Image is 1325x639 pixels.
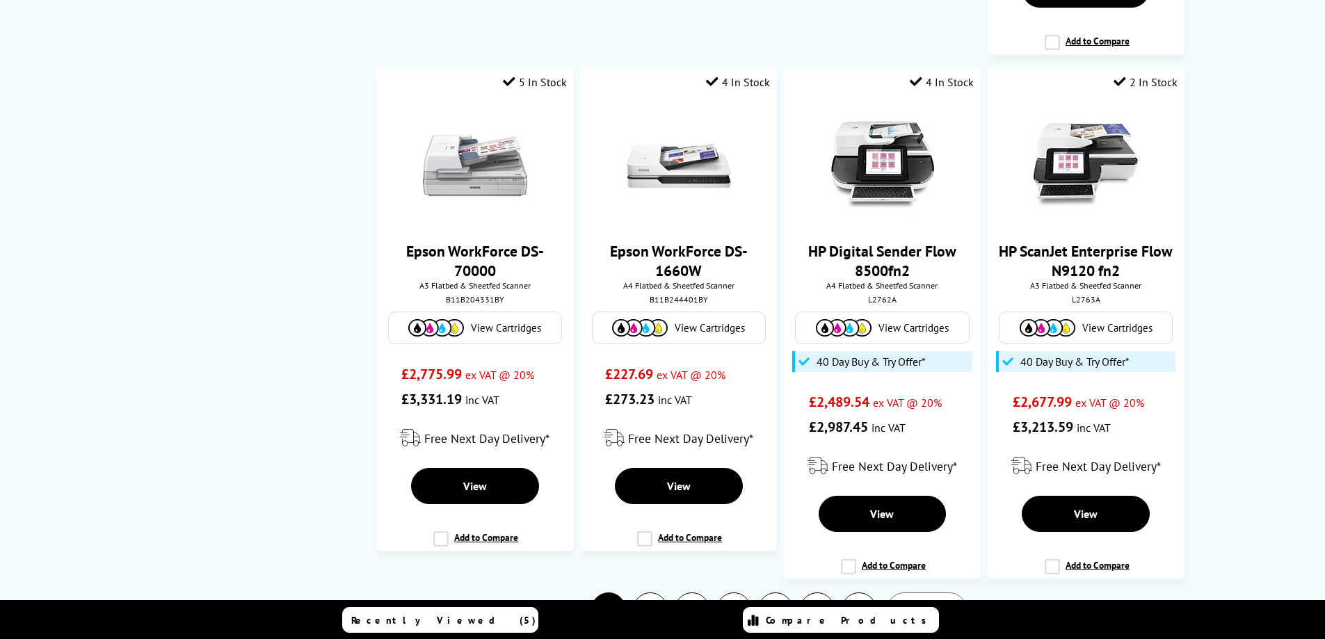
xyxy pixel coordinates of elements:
[717,593,750,626] a: 4
[628,430,753,446] span: Free Next Day Delivery*
[342,607,538,633] a: Recently Viewed (5)
[1077,421,1111,435] span: inc VAT
[424,430,549,446] span: Free Next Day Delivery*
[587,280,770,291] span: A4 Flatbed & Sheetfed Scanner
[999,241,1173,280] a: HP ScanJet Enterprise Flow N9120 fn2
[411,468,539,504] a: View
[610,241,748,280] a: Epson WorkForce DS-1660W
[396,319,554,337] a: View Cartridges
[910,75,974,89] div: 4 In Stock
[998,294,1174,305] div: L2763A
[873,396,942,410] span: ex VAT @ 20%
[1013,418,1073,436] span: £3,213.59
[471,321,541,334] span: View Cartridges
[465,368,534,382] span: ex VAT @ 20%
[819,496,947,532] a: View
[830,113,934,218] img: HP-8500fn2-Scanner-Front-Small.jpg
[803,319,961,337] a: View Cartridges
[408,319,464,337] img: Cartridges
[675,593,709,626] a: 3
[383,280,566,291] span: A3 Flatbed & Sheetfed Scanner
[841,559,926,585] label: Add to Compare
[401,390,462,408] span: £3,331.19
[1020,319,1075,337] img: Cartridges
[870,507,894,521] span: View
[1006,319,1165,337] a: View Cartridges
[401,365,462,383] span: £2,775.99
[995,446,1178,485] div: modal_delivery
[1045,35,1130,61] label: Add to Compare
[383,419,566,458] div: modal_delivery
[600,319,758,337] a: View Cartridges
[766,614,934,626] span: Compare Products
[591,294,766,305] div: B11B244401BY
[465,393,499,407] span: inc VAT
[1075,396,1144,410] span: ex VAT @ 20%
[1036,458,1161,474] span: Free Next Day Delivery*
[387,294,563,305] div: B11B204331BY
[791,446,974,485] div: modal_delivery
[809,418,868,436] span: £2,987.45
[1020,355,1130,369] span: 40 Day Buy & Try Offer*
[658,393,692,407] span: inc VAT
[706,75,770,89] div: 4 In Stock
[759,593,792,626] a: 5
[587,419,770,458] div: modal_delivery
[887,592,967,627] a: Next
[1082,321,1153,334] span: View Cartridges
[1034,113,1138,218] img: HP-ScanJet-N9120fn2-Front-Small.jpg
[1045,559,1130,585] label: Add to Compare
[605,390,655,408] span: £273.23
[743,607,939,633] a: Compare Products
[634,593,667,626] a: 2
[832,458,957,474] span: Free Next Day Delivery*
[657,368,725,382] span: ex VAT @ 20%
[351,614,536,626] span: Recently Viewed (5)
[801,593,834,626] a: 6
[667,479,691,493] span: View
[675,321,745,334] span: View Cartridges
[1013,393,1072,411] span: £2,677.99
[842,593,876,626] a: 7
[872,421,906,435] span: inc VAT
[878,321,949,334] span: View Cartridges
[612,319,668,337] img: Cartridges
[423,113,527,218] img: Epson-DS-70000-Front-Small.jpg
[605,365,653,383] span: £227.69
[503,75,567,89] div: 5 In Stock
[627,113,731,218] img: Epson-DS-1660W-Front-Scan-Small.jpg
[637,531,722,558] label: Add to Compare
[791,280,974,291] span: A4 Flatbed & Sheetfed Scanner
[463,479,487,493] span: View
[995,280,1178,291] span: A3 Flatbed & Sheetfed Scanner
[794,294,970,305] div: L2762A
[406,241,544,280] a: Epson WorkForce DS-70000
[433,531,518,558] label: Add to Compare
[816,319,872,337] img: Cartridges
[1114,75,1178,89] div: 2 In Stock
[1074,507,1098,521] span: View
[817,355,926,369] span: 40 Day Buy & Try Offer*
[809,393,869,411] span: £2,489.54
[1022,496,1150,532] a: View
[808,241,956,280] a: HP Digital Sender Flow 8500fn2
[615,468,743,504] a: View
